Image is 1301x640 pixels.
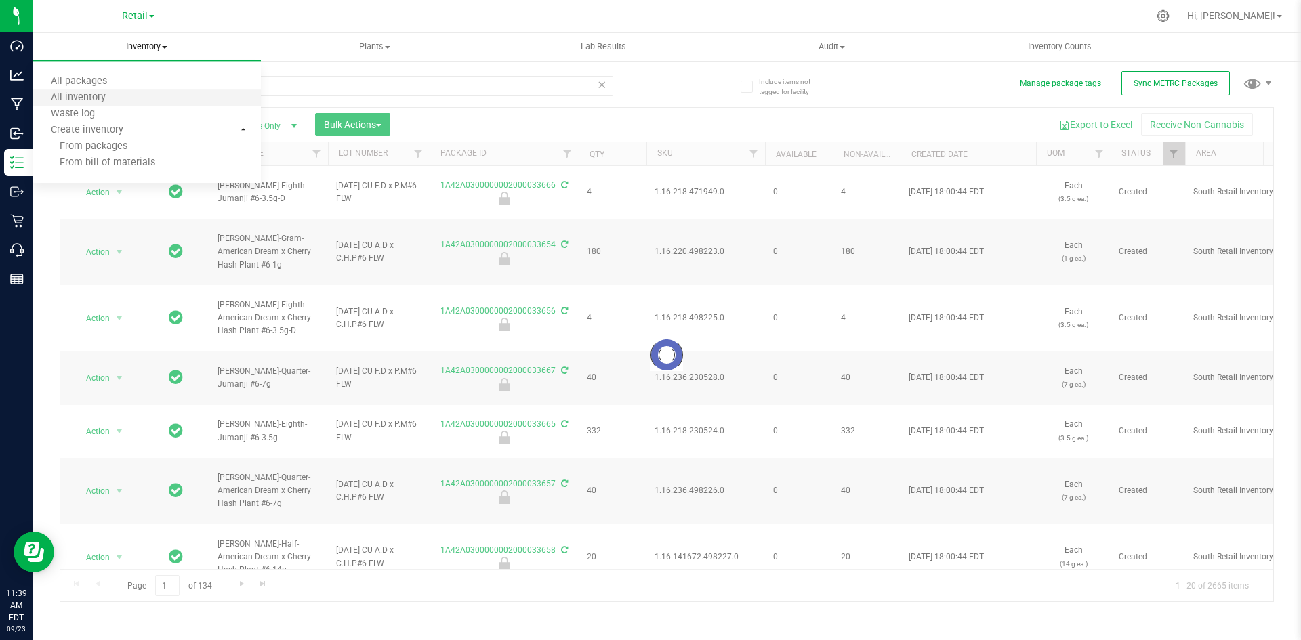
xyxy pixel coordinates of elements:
span: Plants [262,41,489,53]
span: Waste log [33,108,113,120]
a: Inventory Counts [946,33,1174,61]
span: Lab Results [562,41,644,53]
span: Inventory [33,41,261,53]
a: Audit [718,33,946,61]
span: From bill of materials [33,157,155,169]
inline-svg: Inventory [10,156,24,169]
span: All packages [33,76,125,87]
div: Manage settings [1155,9,1172,22]
a: Inventory All packages All inventory Waste log Create inventory From packages From bill of materials [33,33,261,61]
p: 11:39 AM EDT [6,587,26,624]
inline-svg: Inbound [10,127,24,140]
span: Sync METRC Packages [1134,79,1218,88]
iframe: Resource center [14,532,54,572]
p: 09/23 [6,624,26,634]
button: Sync METRC Packages [1121,71,1230,95]
inline-svg: Manufacturing [10,98,24,111]
button: Manage package tags [1020,78,1101,89]
span: Include items not tagged for facility [759,77,827,97]
inline-svg: Reports [10,272,24,286]
a: Plants [261,33,489,61]
inline-svg: Dashboard [10,39,24,53]
inline-svg: Outbound [10,185,24,198]
a: Lab Results [489,33,718,61]
span: Retail [122,10,148,22]
inline-svg: Retail [10,214,24,228]
span: Create inventory [33,125,142,136]
span: Inventory Counts [1010,41,1110,53]
inline-svg: Analytics [10,68,24,82]
span: From packages [33,141,127,152]
span: Hi, [PERSON_NAME]! [1187,10,1275,21]
span: Audit [718,41,945,53]
span: Clear [597,76,606,93]
input: Search Package ID, Item Name, SKU, Lot or Part Number... [60,76,613,96]
inline-svg: Call Center [10,243,24,257]
span: All inventory [33,92,124,104]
